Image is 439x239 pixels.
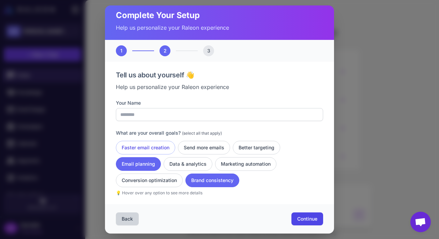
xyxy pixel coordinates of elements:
[116,190,323,196] p: 💡 Hover over any option to see more details
[116,212,139,225] button: Back
[215,157,276,171] button: Marketing automation
[116,157,161,171] button: Email planning
[116,70,323,80] h3: Tell us about yourself 👋
[116,45,127,56] div: 1
[291,212,323,225] button: Continue
[116,83,323,91] p: Help us personalize your Raleon experience
[160,45,170,56] div: 2
[410,212,431,232] a: Open chat
[116,130,181,136] span: What are your overall goals?
[233,141,280,154] button: Better targeting
[297,215,317,222] span: Continue
[116,99,323,107] label: Your Name
[116,141,175,154] button: Faster email creation
[164,157,212,171] button: Data & analytics
[116,174,183,187] button: Conversion optimization
[116,24,323,32] p: Help us personalize your Raleon experience
[182,131,222,136] span: (select all that apply)
[185,174,239,187] button: Brand consistency
[203,45,214,56] div: 3
[178,141,230,154] button: Send more emails
[116,10,323,21] h2: Complete Your Setup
